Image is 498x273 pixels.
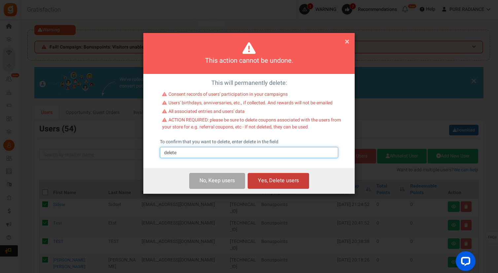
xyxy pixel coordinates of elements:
[160,139,278,145] label: To confirm that you want to delete, enter delete in the field
[345,35,349,48] span: ×
[162,117,341,132] li: ACTION REQUIRED: please be sure to delete coupons associated with the users from your store for e...
[232,177,235,185] span: s
[160,147,338,158] input: delete
[162,100,341,108] li: Users' birthdays, anniversaries, etc., if collected. And rewards will not be emailed
[148,79,350,87] p: This will permanently delete:
[189,173,245,188] button: No, Keep users
[162,108,341,117] li: All associated entries and users' data
[248,173,309,188] button: Yes, Delete users
[162,91,341,100] li: Consent records of users' participation in your campaigns
[152,56,346,66] h4: This action cannot be undone.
